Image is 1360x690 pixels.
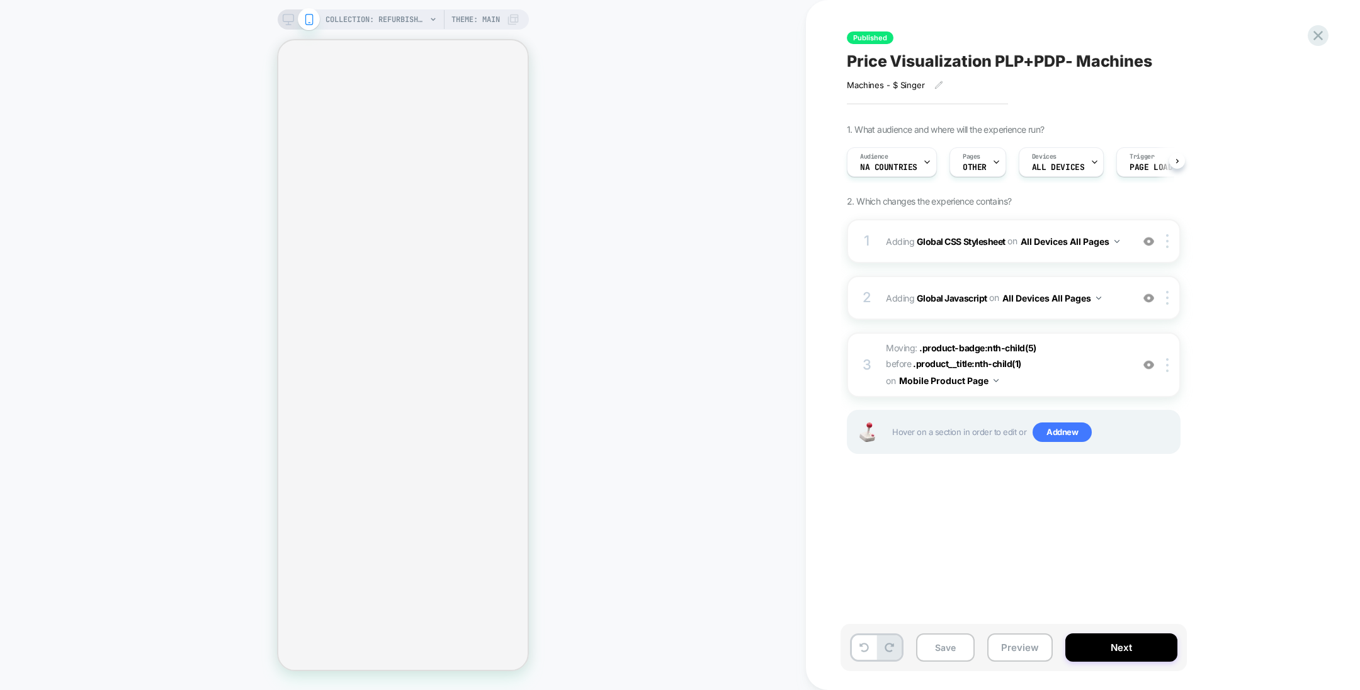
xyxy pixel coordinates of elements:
[1143,359,1154,370] img: crossed eye
[1021,232,1119,251] button: All Devices All Pages
[1130,152,1154,161] span: Trigger
[916,633,975,662] button: Save
[1032,152,1057,161] span: Devices
[847,52,1152,71] span: Price Visualization PLP+PDP- Machines
[1143,293,1154,303] img: crossed eye
[847,124,1044,135] span: 1. What audience and where will the experience run?
[989,290,999,305] span: on
[854,422,880,442] img: Joystick
[886,373,895,388] span: on
[886,340,1126,390] span: Moving:
[963,163,987,172] span: OTHER
[1065,633,1177,662] button: Next
[1166,291,1169,305] img: close
[1166,234,1169,248] img: close
[886,232,1126,251] span: Adding
[1114,240,1119,243] img: down arrow
[860,152,888,161] span: Audience
[1002,289,1101,307] button: All Devices All Pages
[886,289,1126,307] span: Adding
[861,229,873,254] div: 1
[917,292,987,303] b: Global Javascript
[917,235,1006,246] b: Global CSS Stylesheet
[1032,163,1084,172] span: ALL DEVICES
[861,353,873,378] div: 3
[847,31,893,44] span: Published
[451,9,500,30] span: Theme: MAIN
[1143,236,1154,247] img: crossed eye
[987,633,1053,662] button: Preview
[886,358,911,369] span: before
[963,152,980,161] span: Pages
[1007,233,1017,249] span: on
[913,358,1021,369] span: .product__title:nth-child(1)
[847,196,1011,206] span: 2. Which changes the experience contains?
[1130,163,1172,172] span: Page Load
[1033,422,1092,443] span: Add new
[1096,297,1101,300] img: down arrow
[861,285,873,310] div: 2
[994,379,999,382] img: down arrow
[892,422,1173,443] span: Hover on a section in order to edit or
[860,163,917,172] span: NA countries
[326,9,426,30] span: COLLECTION: Refurbished & Used Sewing Machines | SINGER® (Category)
[1166,358,1169,372] img: close
[847,80,925,90] span: Machines - $ Singer
[919,342,1036,353] span: .product-badge:nth-child(5)
[899,371,999,390] button: Mobile Product Page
